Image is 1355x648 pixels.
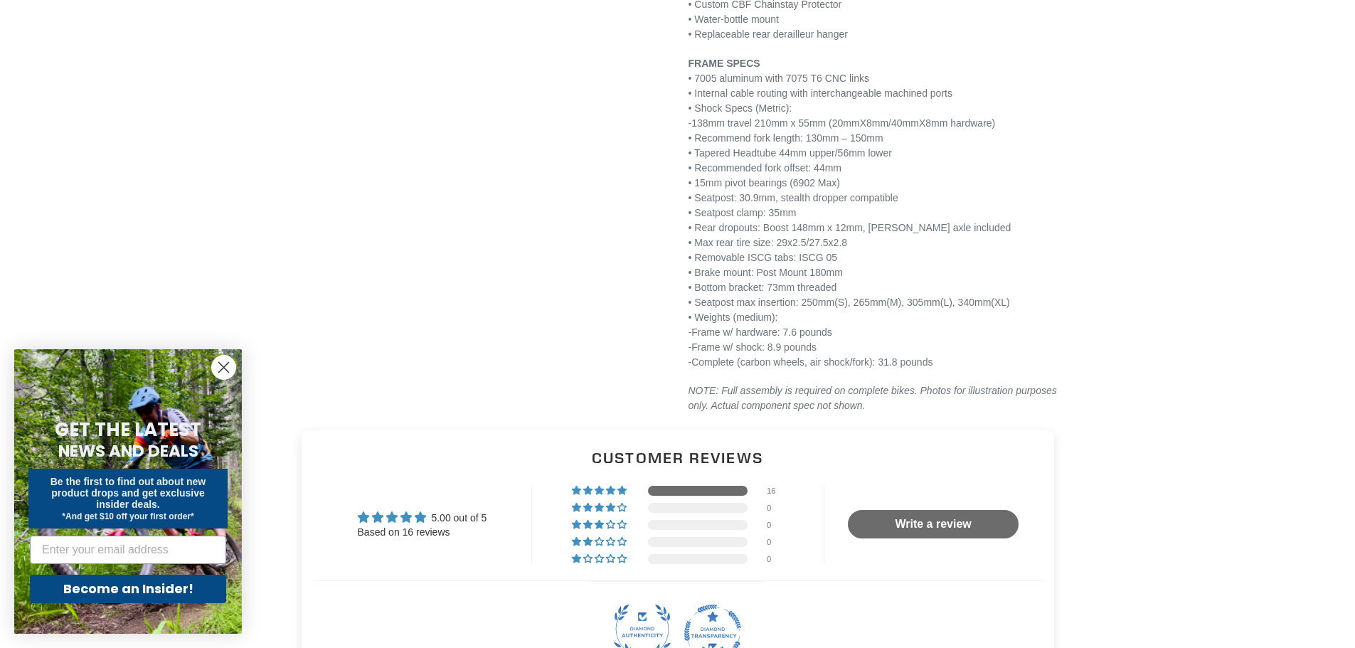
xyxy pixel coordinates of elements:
[51,476,206,510] span: Be the first to find out about new product drops and get exclusive insider deals.
[848,510,1019,538] a: Write a review
[55,417,201,442] span: GET THE LATEST
[767,486,784,496] div: 16
[358,509,487,526] div: Average rating is 5.00 stars
[62,511,193,521] span: *And get $10 off your first order*
[358,526,487,540] div: Based on 16 reviews
[790,177,840,188] span: (6902 Max)
[689,58,760,69] span: FRAME SPECS
[211,355,236,380] button: Close dialog
[313,447,1043,468] h2: Customer Reviews
[689,385,1057,411] em: NOTE: Full assembly is required on complete bikes. Photos for illustration purposes only. Actual ...
[689,177,787,188] span: • 15mm pivot bearings
[689,56,1066,370] p: • 7005 aluminum with 7075 T6 CNC links • Internal cable routing with interchangeable machined por...
[30,536,226,564] input: Enter your email address
[431,512,487,524] span: 5.00 out of 5
[58,440,198,462] span: NEWS AND DEALS
[863,400,866,411] em: .
[30,575,226,603] button: Become an Insider!
[572,486,629,496] div: 100% (16) reviews with 5 star rating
